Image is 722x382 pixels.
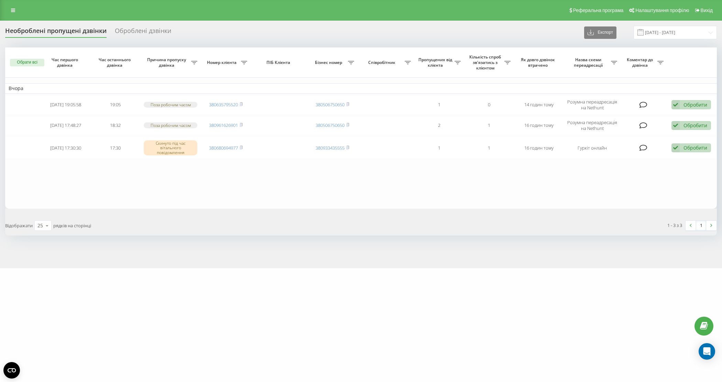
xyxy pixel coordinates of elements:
[5,222,33,229] span: Відображати
[53,222,91,229] span: рядків на сторінці
[316,101,344,108] a: 380506750650
[37,222,43,229] div: 25
[90,116,140,135] td: 18:32
[683,122,707,129] div: Обробити
[311,60,348,65] span: Бізнес номер
[209,101,238,108] a: 380635795520
[699,343,715,360] div: Open Intercom Messenger
[635,8,689,13] span: Налаштування профілю
[464,137,514,159] td: 1
[564,116,621,135] td: Розумна переадресація на Nethunt
[464,95,514,114] td: 0
[41,137,91,159] td: [DATE] 17:30:30
[468,54,504,70] span: Кількість спроб зв'язатись з клієнтом
[573,8,624,13] span: Реферальна програма
[90,95,140,114] td: 19:05
[41,116,91,135] td: [DATE] 17:48:27
[5,83,717,94] td: Вчора
[204,60,241,65] span: Номер клієнта
[209,145,238,151] a: 380680694977
[414,137,464,159] td: 1
[584,26,616,39] button: Експорт
[567,57,611,68] span: Назва схеми переадресації
[3,362,20,379] button: Open CMP widget
[144,122,197,128] div: Поза робочим часом
[144,57,191,68] span: Причина пропуску дзвінка
[209,122,238,128] a: 380961626901
[316,122,344,128] a: 380506750650
[414,116,464,135] td: 2
[701,8,713,13] span: Вихід
[144,140,197,155] div: Скинуто під час вітального повідомлення
[316,145,344,151] a: 380933435555
[256,60,302,65] span: ПІБ Клієнта
[564,95,621,114] td: Розумна переадресація на Nethunt
[414,95,464,114] td: 1
[514,137,564,159] td: 16 годин тому
[144,102,197,108] div: Поза робочим часом
[519,57,558,68] span: Як довго дзвінок втрачено
[624,57,657,68] span: Коментар до дзвінка
[90,137,140,159] td: 17:30
[514,116,564,135] td: 16 годин тому
[514,95,564,114] td: 14 годин тому
[564,137,621,159] td: Гуркіт онлайн
[667,222,682,229] div: 1 - 3 з 3
[696,221,706,230] a: 1
[418,57,455,68] span: Пропущених від клієнта
[96,57,135,68] span: Час останнього дзвінка
[683,144,707,151] div: Обробити
[46,57,85,68] span: Час першого дзвінка
[41,95,91,114] td: [DATE] 19:05:58
[361,60,405,65] span: Співробітник
[464,116,514,135] td: 1
[683,101,707,108] div: Обробити
[5,27,107,38] div: Необроблені пропущені дзвінки
[115,27,171,38] div: Оброблені дзвінки
[10,59,44,66] button: Обрати всі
